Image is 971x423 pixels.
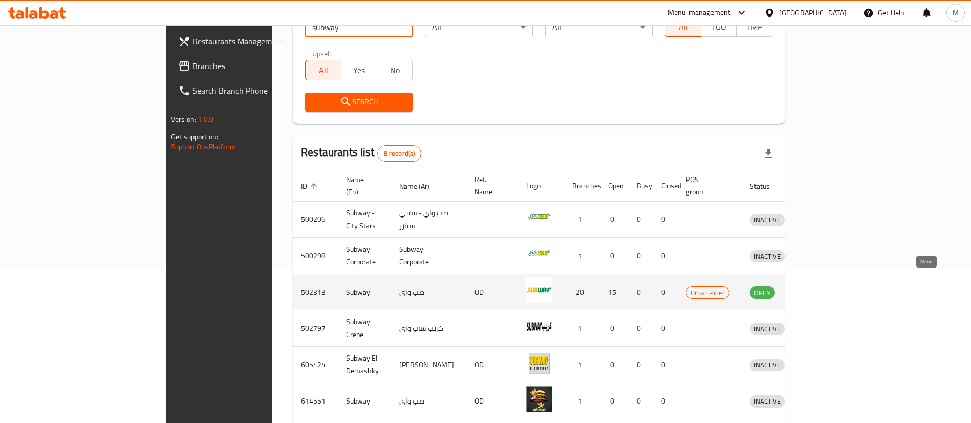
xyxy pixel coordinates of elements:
td: 0 [653,238,678,274]
td: صب واى [391,383,466,419]
span: Restaurants Management [192,35,320,48]
span: INACTIVE [750,359,785,371]
button: No [377,60,413,80]
span: M [953,7,959,18]
button: TGO [701,16,737,37]
span: INACTIVE [750,323,785,335]
button: All [305,60,341,80]
td: 15 [600,274,629,310]
td: 0 [600,310,629,347]
a: Search Branch Phone [170,78,328,103]
td: 0 [600,202,629,238]
input: Search for restaurant name or ID.. [305,17,413,37]
td: 1 [564,202,600,238]
th: Open [600,170,629,202]
span: Search [313,96,404,108]
span: Name (Ar) [399,180,443,192]
th: Busy [629,170,653,202]
td: صب واى [391,274,466,310]
td: 0 [629,310,653,347]
th: Closed [653,170,678,202]
th: Logo [518,170,564,202]
img: Subway [526,386,552,412]
td: 0 [653,347,678,383]
td: Subway [338,383,391,419]
a: Branches [170,54,328,78]
div: [GEOGRAPHIC_DATA] [779,7,847,18]
img: Subway [526,277,552,303]
span: INACTIVE [750,214,785,226]
span: INACTIVE [750,395,785,407]
button: All [665,16,701,37]
div: INACTIVE [750,359,785,371]
td: 0 [653,274,678,310]
td: 0 [629,274,653,310]
span: 8 record(s) [378,149,421,159]
span: Name (En) [346,173,379,198]
td: 20 [564,274,600,310]
td: Subway - Corporate [338,238,391,274]
td: Subway Crepe [338,310,391,347]
span: Urban Piper [686,287,729,299]
h2: Restaurants list [301,145,421,162]
span: TMP [741,19,768,34]
span: 1.0.0 [198,113,213,126]
a: Support.OpsPlatform [171,140,236,153]
td: OD [466,383,518,419]
td: Subway - City Stars [338,202,391,238]
img: Subway El Demashky [526,350,552,375]
div: Menu-management [668,7,731,19]
td: 1 [564,310,600,347]
label: Upsell [312,50,331,57]
td: 0 [629,202,653,238]
div: All [545,17,653,37]
span: Get support on: [171,130,218,143]
span: All [310,63,337,78]
button: Yes [341,60,377,80]
td: 0 [600,347,629,383]
span: ID [301,180,320,192]
td: Subway El Demashky [338,347,391,383]
td: 0 [600,238,629,274]
span: Search Branch Phone [192,84,320,97]
td: صب واي - سيتي ستارز [391,202,466,238]
td: 1 [564,383,600,419]
span: Version: [171,113,196,126]
div: INACTIVE [750,395,785,408]
td: 0 [653,310,678,347]
td: Subway - Corporate [391,238,466,274]
td: 0 [653,383,678,419]
img: Subway Crepe [526,314,552,339]
div: Export file [756,141,781,166]
span: OPEN [750,287,775,299]
a: Restaurants Management [170,29,328,54]
div: Total records count [377,145,422,162]
span: All [670,19,697,34]
button: TMP [736,16,772,37]
span: Status [750,180,783,192]
td: 0 [629,383,653,419]
td: 0 [629,347,653,383]
td: 1 [564,238,600,274]
td: 0 [600,383,629,419]
span: POS group [686,173,729,198]
th: Branches [564,170,600,202]
td: [PERSON_NAME] [391,347,466,383]
td: OD [466,274,518,310]
img: Subway - City Stars [526,205,552,230]
button: Search [305,93,413,112]
div: All [425,17,532,37]
td: 0 [653,202,678,238]
td: 1 [564,347,600,383]
img: Subway - Corporate [526,241,552,266]
td: كريب ساب واي [391,310,466,347]
span: Ref. Name [474,173,506,198]
td: 0 [629,238,653,274]
span: Yes [346,63,373,78]
span: Branches [192,60,320,72]
span: INACTIVE [750,251,785,262]
span: TGO [705,19,733,34]
td: OD [466,347,518,383]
